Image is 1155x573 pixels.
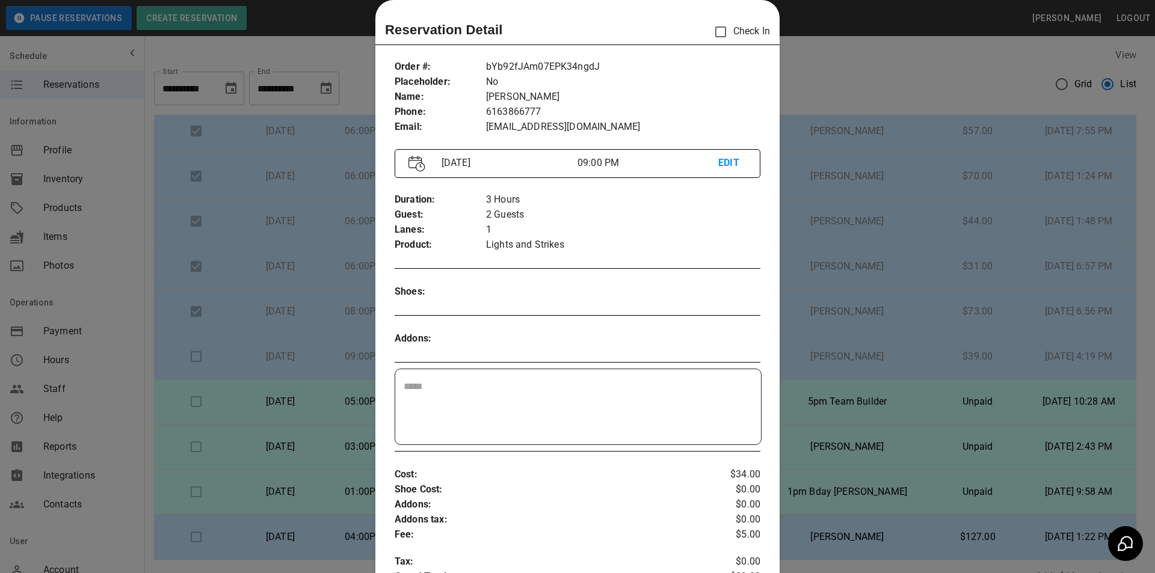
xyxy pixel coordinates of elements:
p: Shoe Cost : [395,482,700,497]
p: Duration : [395,192,486,207]
p: $0.00 [700,497,760,512]
p: 2 Guests [486,207,760,222]
p: $0.00 [700,482,760,497]
p: Fee : [395,527,700,542]
p: EDIT [718,156,747,171]
img: Vector [408,156,425,172]
p: Reservation Detail [385,20,503,40]
p: 1 [486,222,760,237]
p: 09:00 PM [577,156,718,170]
p: Guest : [395,207,486,222]
p: Placeholder : [395,75,486,90]
p: Lights and Strikes [486,237,760,253]
p: $34.00 [700,467,760,482]
p: Phone : [395,105,486,120]
p: $5.00 [700,527,760,542]
p: [DATE] [437,156,577,170]
p: 3 Hours [486,192,760,207]
p: $0.00 [700,554,760,569]
p: Tax : [395,554,700,569]
p: 6163866777 [486,105,760,120]
p: $0.00 [700,512,760,527]
p: Shoes : [395,284,486,299]
p: Addons tax : [395,512,700,527]
p: Addons : [395,331,486,346]
p: bYb92fJAm07EPK34ngdJ [486,60,760,75]
p: [PERSON_NAME] [486,90,760,105]
p: Name : [395,90,486,105]
p: Lanes : [395,222,486,237]
p: No [486,75,760,90]
p: Order # : [395,60,486,75]
p: Product : [395,237,486,253]
p: Check In [708,19,770,44]
p: Cost : [395,467,700,482]
p: [EMAIL_ADDRESS][DOMAIN_NAME] [486,120,760,135]
p: Email : [395,120,486,135]
p: Addons : [395,497,700,512]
